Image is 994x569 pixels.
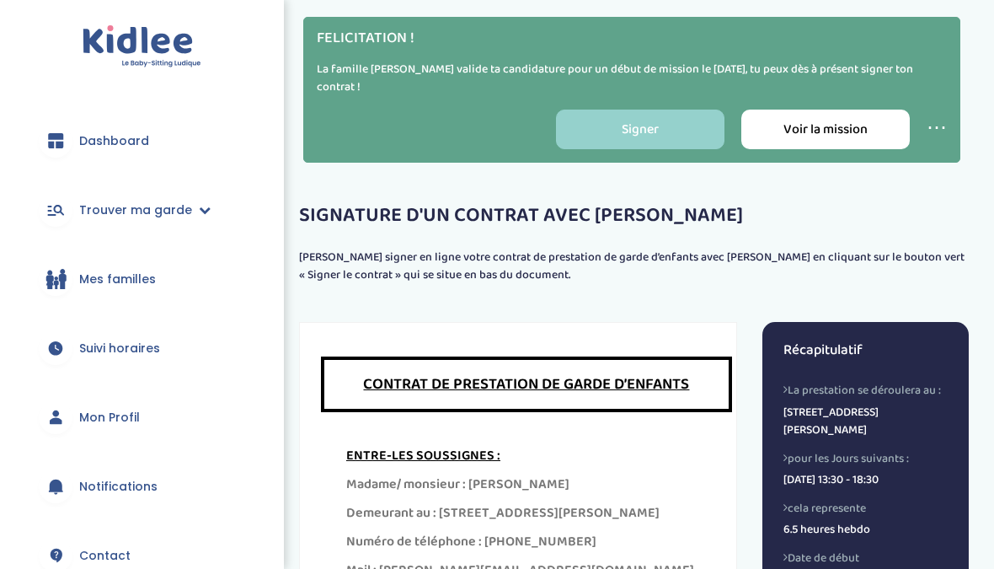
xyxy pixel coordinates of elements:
[79,132,149,150] span: Dashboard
[79,201,192,219] span: Trouver ma garde
[927,112,947,145] a: ⋯
[346,532,708,552] div: Numéro de téléphone : [PHONE_NUMBER]
[783,521,948,539] p: 6.5 heures hebdo
[317,61,947,96] p: La famille [PERSON_NAME] valide ta candidature pour un début de mission le [DATE], tu peux dès à ...
[556,110,724,149] a: Signer
[783,502,948,515] h4: cela represente
[79,547,131,565] span: Contact
[25,110,259,171] a: Dashboard
[25,249,259,309] a: Mes familles
[783,471,948,489] p: [DATE] 13:30 - 18:30
[783,551,948,565] h4: Date de début
[783,404,948,439] p: [STREET_ADDRESS][PERSON_NAME]
[25,387,259,448] a: Mon Profil
[299,249,969,284] p: [PERSON_NAME] signer en ligne votre contrat de prestation de garde d’enfants avec [PERSON_NAME] e...
[346,446,708,466] div: ENTRE-LES SOUSSIGNES :
[741,110,910,149] a: Voir la mission
[783,384,948,397] h4: La prestation se déroulera au :
[25,180,259,240] a: Trouver ma garde
[346,503,708,523] div: Demeurant au : [STREET_ADDRESS][PERSON_NAME]
[783,343,948,359] h3: Récapitulatif
[321,357,732,412] div: CONTRAT DE PRESTATION DE GARDE D’ENFANTS
[783,119,868,140] span: Voir la mission
[25,456,259,517] a: Notifications
[317,30,947,47] h4: FELICITATION !
[83,25,201,68] img: logo.svg
[79,271,156,288] span: Mes familles
[783,452,948,465] h4: pour les Jours suivants :
[79,340,160,357] span: Suivi horaires
[299,205,969,227] h3: SIGNATURE D'UN CONTRAT AVEC [PERSON_NAME]
[79,478,158,496] span: Notifications
[346,475,708,495] div: Madame/ monsieur : [PERSON_NAME]
[25,318,259,378] a: Suivi horaires
[79,409,140,427] span: Mon Profil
